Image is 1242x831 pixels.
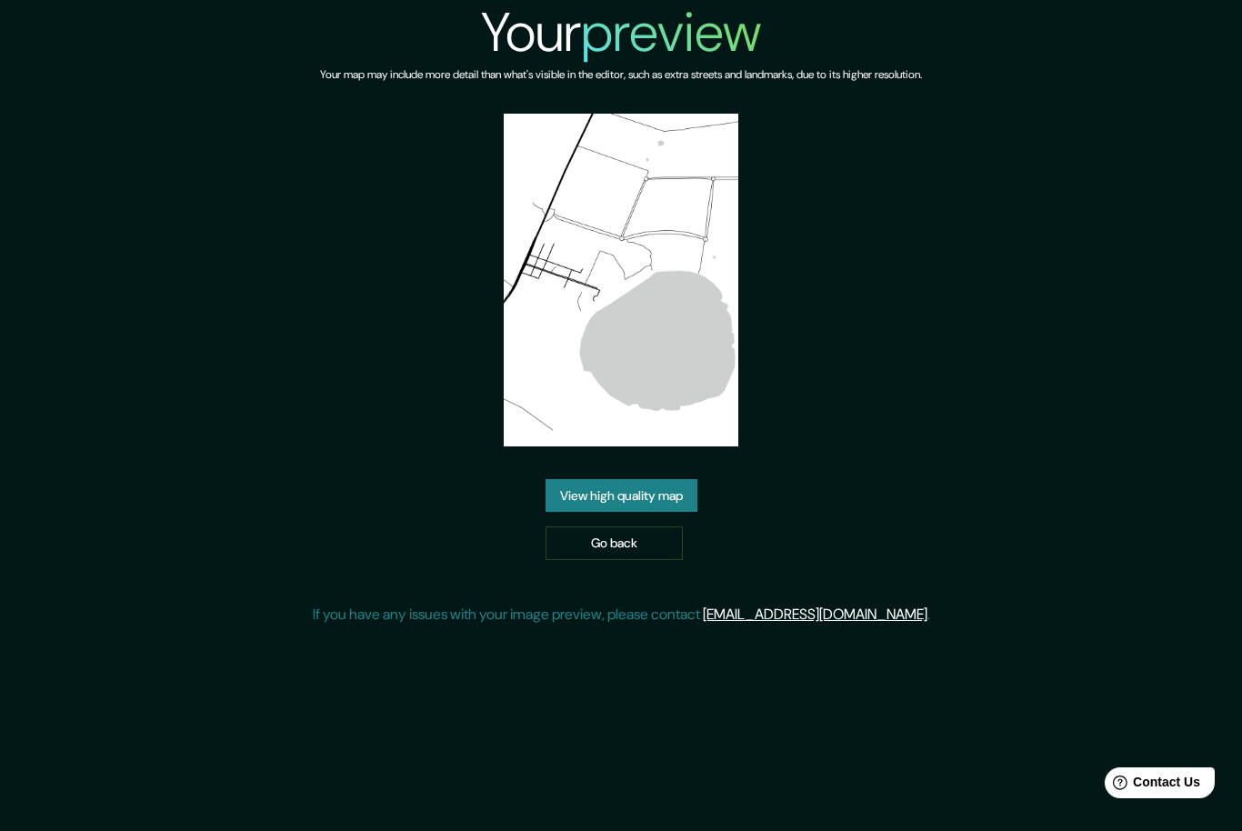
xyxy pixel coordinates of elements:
p: If you have any issues with your image preview, please contact . [313,604,930,626]
a: Go back [546,526,683,560]
h6: Your map may include more detail than what's visible in the editor, such as extra streets and lan... [320,65,922,85]
a: [EMAIL_ADDRESS][DOMAIN_NAME] [703,605,927,624]
img: created-map-preview [504,114,739,446]
a: View high quality map [546,479,697,513]
iframe: Help widget launcher [1080,760,1222,811]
